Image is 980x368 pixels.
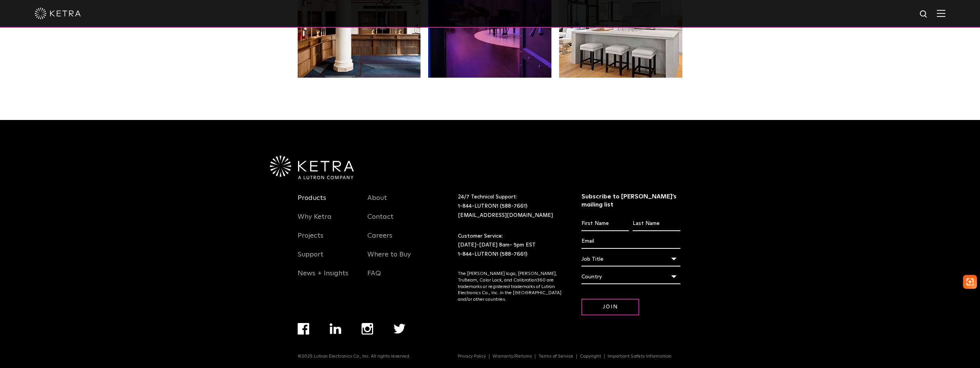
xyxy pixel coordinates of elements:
[489,354,535,359] a: Warranty/Returns
[458,354,682,359] div: Navigation Menu
[35,8,81,19] img: ketra-logo-2019-white
[298,323,309,335] img: facebook
[458,232,562,259] p: Customer Service: [DATE]-[DATE] 8am- 5pm EST
[577,354,605,359] a: Copyright
[367,194,387,211] a: About
[581,234,680,249] input: Email
[298,213,332,230] a: Why Ketra
[367,269,381,287] a: FAQ
[458,213,553,218] a: [EMAIL_ADDRESS][DOMAIN_NAME]
[298,193,356,287] div: Navigation Menu
[298,323,426,354] div: Navigation Menu
[581,252,680,266] div: Job Title
[581,299,639,315] input: Join
[458,203,528,209] a: 1-844-LUTRON1 (588-7661)
[581,270,680,284] div: Country
[581,216,629,231] input: First Name
[298,269,348,287] a: News + Insights
[458,193,562,220] p: 24/7 Technical Support:
[298,194,326,211] a: Products
[633,216,680,231] input: Last Name
[581,193,680,209] h3: Subscribe to [PERSON_NAME]’s mailing list
[605,354,675,359] a: Important Safety Information
[455,354,489,359] a: Privacy Policy
[937,10,945,17] img: Hamburger%20Nav.svg
[362,323,373,335] img: instagram
[330,323,342,334] img: linkedin
[919,10,929,19] img: search icon
[458,271,562,303] p: The [PERSON_NAME] logo, [PERSON_NAME], TruBeam, Color Lock, and Calibration360 are trademarks or ...
[367,250,411,268] a: Where to Buy
[298,250,323,268] a: Support
[367,231,392,249] a: Careers
[458,251,528,257] a: 1-844-LUTRON1 (588-7661)
[298,354,410,359] p: ©2025 Lutron Electronics Co., Inc. All rights reserved.
[367,193,426,287] div: Navigation Menu
[367,213,394,230] a: Contact
[270,156,354,180] img: Ketra-aLutronCo_White_RGB
[535,354,577,359] a: Terms of Service
[298,231,323,249] a: Projects
[394,324,405,334] img: twitter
